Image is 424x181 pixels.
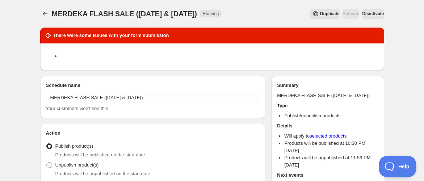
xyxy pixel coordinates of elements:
h2: Next events [277,172,378,179]
h2: Schedule name [46,82,260,89]
a: selected products [310,133,347,139]
span: Your customers won't see this [46,106,108,111]
h2: Action [46,130,260,137]
button: Deactivate [362,9,384,19]
h2: There were some issues with your form submission [53,32,169,39]
span: Products will be unpublished on the start date [55,171,150,176]
h2: Details [277,122,378,130]
h2: Summary [277,82,378,89]
span: Running [203,11,219,17]
h2: Type [277,102,378,109]
iframe: Toggle Customer Support [379,156,417,177]
span: Deactivate [362,11,384,17]
button: Schedules [40,9,50,19]
span: Duplicate [320,11,340,17]
span: MERDEKA FLASH SALE ([DATE] & [DATE]) [52,10,197,18]
li: Products will be published at 10:30 PM [DATE] [284,140,378,154]
span: Products will be published on the start date [55,152,145,157]
p: MERDEKA FLASH SALE ([DATE] & [DATE]) [277,92,378,99]
li: Will apply to [284,132,378,140]
li: Publish/unpublish products [284,112,378,119]
button: Secondary action label [310,9,340,19]
span: Unpublish product(s) [55,162,99,168]
span: Publish product(s) [55,143,93,149]
li: Products will be unpublished at 11:59 PM [DATE] [284,154,378,169]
